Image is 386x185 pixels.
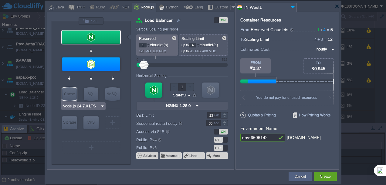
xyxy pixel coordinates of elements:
[94,3,105,12] div: Ruby
[143,153,157,158] button: Variables
[83,116,99,129] div: Elastic VPS
[317,27,320,32] span: 1
[219,129,228,135] div: ON
[213,3,230,12] div: Custom
[240,61,271,64] div: FROM
[166,153,179,158] button: Volumes
[136,128,198,135] label: Access via SLB
[214,145,223,151] div: OFF
[189,153,198,158] button: Links
[214,120,220,126] div: sec
[139,49,166,53] span: 128 MiB, 100 MHz
[317,37,323,42] span: 8
[84,87,98,101] div: SQL
[328,37,333,42] span: 12
[240,46,269,53] span: Estimated Cost
[136,136,198,143] label: Public IPv4
[295,174,306,180] button: Cancel
[54,3,64,12] div: Java
[62,57,120,71] div: Application Servers
[314,37,317,42] span: 4
[330,27,333,32] span: 5
[245,37,269,42] span: Scaling Limit
[136,74,168,78] div: Horizontal Scaling
[181,36,204,41] span: Scaling Limit
[212,153,221,158] button: More
[240,37,245,42] span: To
[84,87,98,101] div: SQL Databases
[240,126,277,131] label: Environment Name
[136,120,198,127] label: Sequential restart delay
[323,37,328,42] span: =
[62,116,77,129] div: Storage Containers
[75,3,85,12] div: PHP
[181,43,189,47] span: up to
[136,27,180,31] div: Vertical Scaling per Node
[139,36,156,41] span: Reserved
[139,3,154,12] div: Node.js
[105,87,120,101] div: NoSQL
[240,112,276,118] span: Quotas & Pricing
[222,58,227,61] div: 512
[83,116,99,128] div: VPS
[136,112,198,118] label: Disk Limit
[320,27,326,32] span: 4
[320,27,323,32] span: +
[286,134,321,142] div: .[DOMAIN_NAME]
[105,87,120,101] div: NoSQL Databases
[181,41,226,47] p: cloudlet(s)
[219,17,228,23] div: ON
[193,3,203,12] div: Lang
[240,27,251,32] span: From
[62,116,77,128] div: Storage
[119,3,130,12] div: .NET
[240,18,281,22] div: Container Resources
[312,66,325,71] span: ₹0.945
[251,27,294,32] span: Reserved Cloudlets
[181,49,189,53] span: up to
[317,37,320,42] span: +
[293,112,330,118] span: How Pricing Works
[62,141,120,153] div: Create New Layer
[189,49,216,53] span: 512 MiB, 400 MHz
[320,174,331,180] button: Create
[136,144,198,151] label: Public IPv6
[137,58,138,61] div: 0
[214,112,220,118] div: GB
[105,116,120,128] div: Create New Layer
[164,3,178,12] div: Python
[62,31,120,44] div: Load Balancer
[303,61,333,65] div: TO
[62,87,77,101] div: Cache
[326,27,330,32] span: =
[214,137,223,143] div: OFF
[250,66,261,71] span: ₹0.37
[139,41,176,47] p: cloudlet(s)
